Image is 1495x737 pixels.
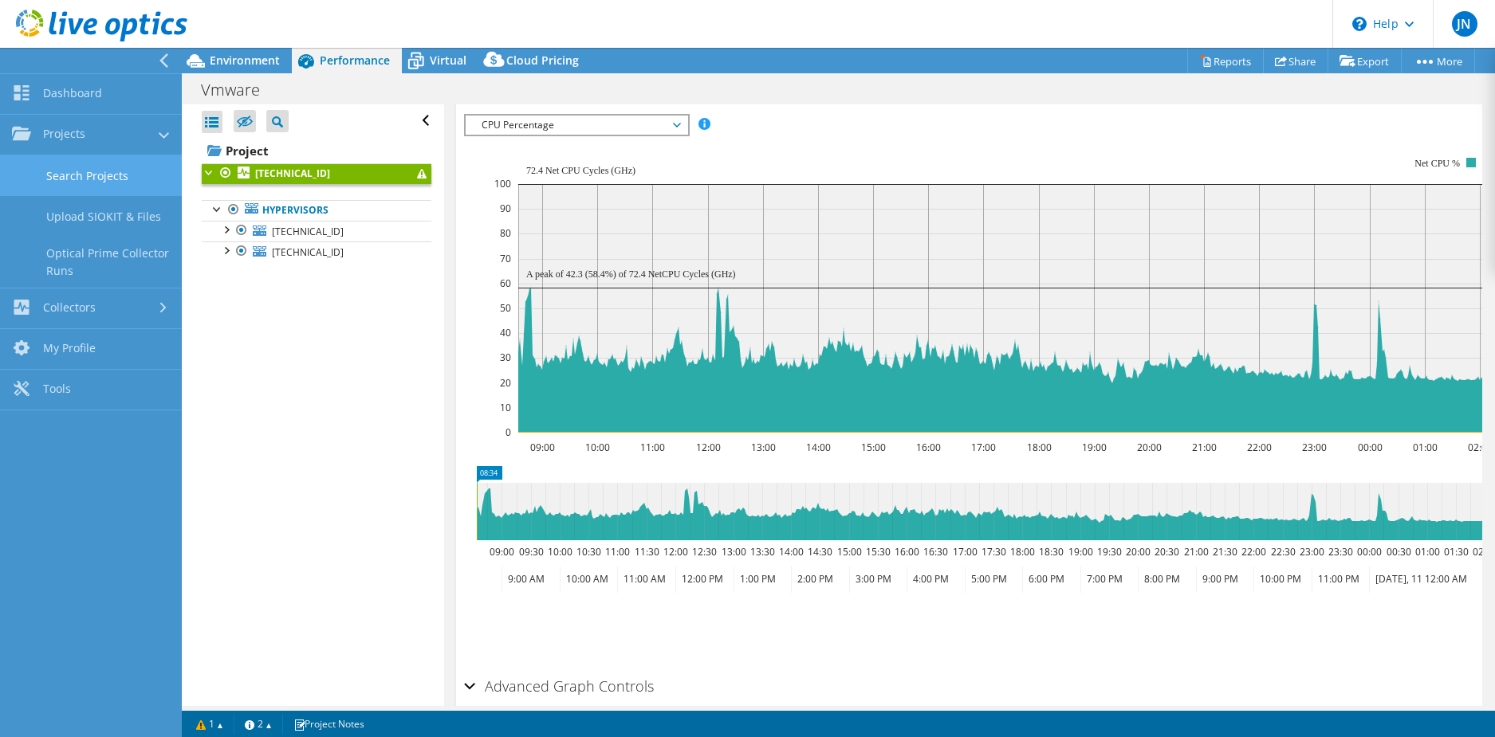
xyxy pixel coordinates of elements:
[692,545,717,559] text: 12:30
[464,670,654,702] h2: Advanced Graph Controls
[185,714,234,734] a: 1
[1413,441,1438,454] text: 01:00
[808,545,832,559] text: 14:30
[971,441,996,454] text: 17:00
[500,401,511,414] text: 10
[1039,545,1064,559] text: 18:30
[202,138,431,163] a: Project
[916,441,941,454] text: 16:00
[1213,545,1237,559] text: 21:30
[1263,49,1328,73] a: Share
[500,301,511,315] text: 50
[1300,545,1324,559] text: 23:00
[210,53,280,68] span: Environment
[526,269,736,280] text: A peak of 42.3 (58.4%) of 72.4 NetCPU Cycles (GHz)
[500,376,511,390] text: 20
[430,53,466,68] span: Virtual
[500,351,511,364] text: 30
[923,545,948,559] text: 16:30
[1010,545,1035,559] text: 18:00
[1097,545,1122,559] text: 19:30
[500,252,511,265] text: 70
[953,545,978,559] text: 17:00
[1192,441,1217,454] text: 21:00
[500,326,511,339] text: 40
[202,241,431,262] a: [TECHNICAL_ID]
[779,545,804,559] text: 14:00
[1137,441,1162,454] text: 20:00
[696,441,721,454] text: 12:00
[1082,441,1107,454] text: 19:00
[1415,545,1440,559] text: 01:00
[490,545,514,559] text: 09:00
[272,245,344,259] span: [TECHNICAL_ID]
[866,545,891,559] text: 15:30
[1468,441,1493,454] text: 02:00
[640,441,665,454] text: 11:00
[806,441,831,454] text: 14:00
[1444,545,1469,559] text: 01:30
[282,714,376,734] a: Project Notes
[1241,545,1266,559] text: 22:00
[506,53,579,68] span: Cloud Pricing
[1271,545,1296,559] text: 22:30
[1126,545,1151,559] text: 20:00
[663,545,688,559] text: 12:00
[530,441,555,454] text: 09:00
[320,53,390,68] span: Performance
[526,165,635,176] text: 72.4 Net CPU Cycles (GHz)
[519,545,544,559] text: 09:30
[1155,545,1179,559] text: 20:30
[750,545,775,559] text: 13:30
[837,545,862,559] text: 15:00
[576,545,601,559] text: 10:30
[202,200,431,221] a: Hypervisors
[751,441,776,454] text: 13:00
[1452,11,1477,37] span: JN
[605,545,630,559] text: 11:00
[500,202,511,215] text: 90
[1184,545,1209,559] text: 21:00
[202,163,431,184] a: [TECHNICAL_ID]
[1401,49,1475,73] a: More
[585,441,610,454] text: 10:00
[548,545,572,559] text: 10:00
[1187,49,1264,73] a: Reports
[194,81,285,99] h1: Vmware
[500,276,511,290] text: 60
[1302,441,1327,454] text: 23:00
[1352,17,1367,31] svg: \n
[474,116,679,135] span: CPU Percentage
[1415,158,1461,169] text: Net CPU %
[202,221,431,241] a: [TECHNICAL_ID]
[982,545,1006,559] text: 17:30
[1027,441,1052,454] text: 18:00
[506,425,511,439] text: 0
[494,177,511,190] text: 100
[1328,545,1353,559] text: 23:30
[1068,545,1093,559] text: 19:00
[1328,49,1402,73] a: Export
[861,441,886,454] text: 15:00
[1387,545,1411,559] text: 00:30
[722,545,746,559] text: 13:00
[234,714,283,734] a: 2
[1358,441,1383,454] text: 00:00
[500,226,511,240] text: 80
[635,545,659,559] text: 11:30
[895,545,919,559] text: 16:00
[272,225,344,238] span: [TECHNICAL_ID]
[255,167,330,180] b: [TECHNICAL_ID]
[1357,545,1382,559] text: 00:00
[1247,441,1272,454] text: 22:00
